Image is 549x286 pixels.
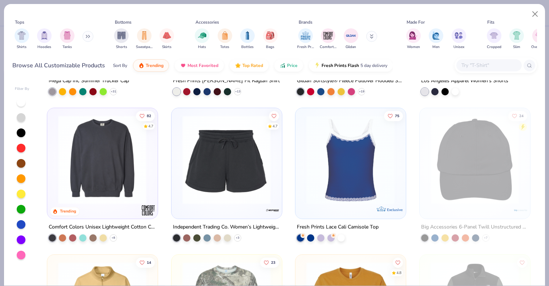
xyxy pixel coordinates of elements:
[299,19,312,25] div: Brands
[37,28,52,50] button: filter button
[115,19,132,25] div: Bottoms
[17,44,27,50] span: Shirts
[432,44,440,50] span: Men
[63,31,71,40] img: Tanks Image
[220,44,229,50] span: Totes
[138,63,144,68] img: trending.gif
[531,28,548,50] div: filter for Oversized
[195,28,209,50] div: filter for Hats
[180,63,186,68] img: most_fav.gif
[241,44,254,50] span: Bottles
[160,28,174,50] div: filter for Skirts
[15,19,24,25] div: Tops
[15,86,29,92] div: Filter By
[62,44,72,50] span: Tanks
[407,19,425,25] div: Made For
[487,28,501,50] div: filter for Cropped
[487,19,494,25] div: Fits
[360,61,387,70] span: 5 day delivery
[320,28,336,50] div: filter for Comfort Colors
[287,63,298,68] span: Price
[309,59,393,72] button: Fresh Prints Flash5 day delivery
[116,44,127,50] span: Shorts
[406,28,421,50] div: filter for Women
[297,28,314,50] button: filter button
[535,31,544,40] img: Oversized Image
[513,44,520,50] span: Slim
[455,31,463,40] img: Unisex Image
[114,28,129,50] div: filter for Shorts
[409,31,417,40] img: Women Image
[452,28,466,50] button: filter button
[230,59,269,72] button: Top Rated
[187,63,218,68] span: Most Favorited
[263,28,278,50] div: filter for Bags
[429,28,443,50] div: filter for Men
[323,30,334,41] img: Comfort Colors Image
[263,28,278,50] button: filter button
[243,31,251,40] img: Bottles Image
[218,28,232,50] div: filter for Totes
[60,28,74,50] button: filter button
[136,44,153,50] span: Sweatpants
[513,31,521,40] img: Slim Image
[114,28,129,50] button: filter button
[195,19,219,25] div: Accessories
[235,63,241,68] img: TopRated.gif
[487,44,501,50] span: Cropped
[162,44,171,50] span: Skirts
[320,28,336,50] button: filter button
[140,31,148,40] img: Sweatpants Image
[490,31,498,40] img: Cropped Image
[297,44,314,50] span: Fresh Prints
[344,28,358,50] button: filter button
[136,28,153,50] button: filter button
[531,28,548,50] button: filter button
[320,44,336,50] span: Comfort Colors
[221,31,229,40] img: Totes Image
[432,31,440,40] img: Men Image
[240,28,255,50] div: filter for Bottles
[15,28,29,50] div: filter for Shirts
[218,28,232,50] button: filter button
[407,44,420,50] span: Women
[133,59,169,72] button: Trending
[274,59,303,72] button: Price
[300,30,311,41] img: Fresh Prints Image
[117,31,126,40] img: Shorts Image
[198,31,206,40] img: Hats Image
[160,28,174,50] button: filter button
[266,31,274,40] img: Bags Image
[429,28,443,50] button: filter button
[12,61,105,70] div: Browse All Customizable Products
[406,28,421,50] button: filter button
[163,31,171,40] img: Skirts Image
[136,28,153,50] div: filter for Sweatpants
[195,28,209,50] button: filter button
[531,44,548,50] span: Oversized
[146,63,164,68] span: Trending
[37,28,52,50] div: filter for Hoodies
[509,28,524,50] div: filter for Slim
[528,7,542,21] button: Close
[314,63,320,68] img: flash.gif
[297,28,314,50] div: filter for Fresh Prints
[113,62,127,69] div: Sort By
[240,28,255,50] button: filter button
[15,28,29,50] button: filter button
[461,61,517,69] input: Try "T-Shirt"
[266,44,274,50] span: Bags
[40,31,48,40] img: Hoodies Image
[198,44,206,50] span: Hats
[487,28,501,50] button: filter button
[509,28,524,50] button: filter button
[453,44,464,50] span: Unisex
[346,44,356,50] span: Gildan
[37,44,51,50] span: Hoodies
[344,28,358,50] div: filter for Gildan
[242,63,263,68] span: Top Rated
[175,59,224,72] button: Most Favorited
[346,30,356,41] img: Gildan Image
[60,28,74,50] div: filter for Tanks
[452,28,466,50] div: filter for Unisex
